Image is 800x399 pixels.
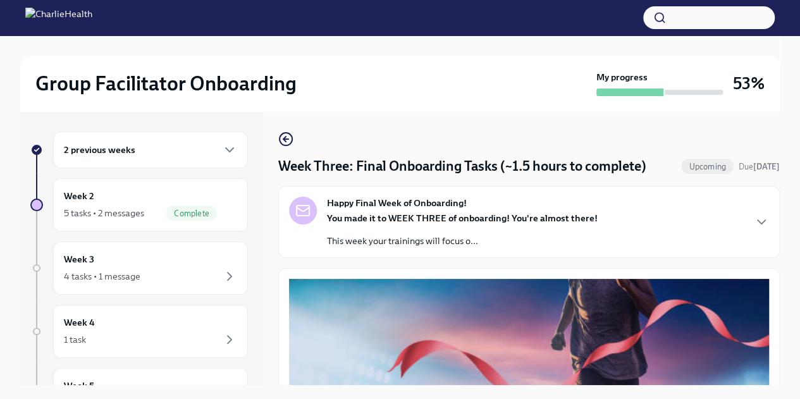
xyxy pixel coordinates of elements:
span: September 27th, 2025 10:00 [739,161,780,173]
h4: Week Three: Final Onboarding Tasks (~1.5 hours to complete) [278,157,646,176]
img: CharlieHealth [25,8,92,28]
a: Week 25 tasks • 2 messagesComplete [30,178,248,231]
h2: Group Facilitator Onboarding [35,71,297,96]
a: Week 41 task [30,305,248,358]
span: Complete [166,209,217,218]
span: Due [739,162,780,171]
div: 1 task [64,333,86,346]
h6: Week 4 [64,316,95,329]
h6: Week 2 [64,189,94,203]
p: This week your trainings will focus o... [327,235,598,247]
h6: Week 3 [64,252,94,266]
strong: You made it to WEEK THREE of onboarding! You're almost there! [327,212,598,224]
strong: My progress [596,71,648,83]
h6: 2 previous weeks [64,143,135,157]
strong: [DATE] [753,162,780,171]
a: Week 34 tasks • 1 message [30,242,248,295]
h3: 53% [733,72,765,95]
strong: Happy Final Week of Onboarding! [327,197,467,209]
span: Upcoming [681,162,734,171]
div: 2 previous weeks [53,132,248,168]
div: 5 tasks • 2 messages [64,207,144,219]
h6: Week 5 [64,379,94,393]
div: 4 tasks • 1 message [64,270,140,283]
